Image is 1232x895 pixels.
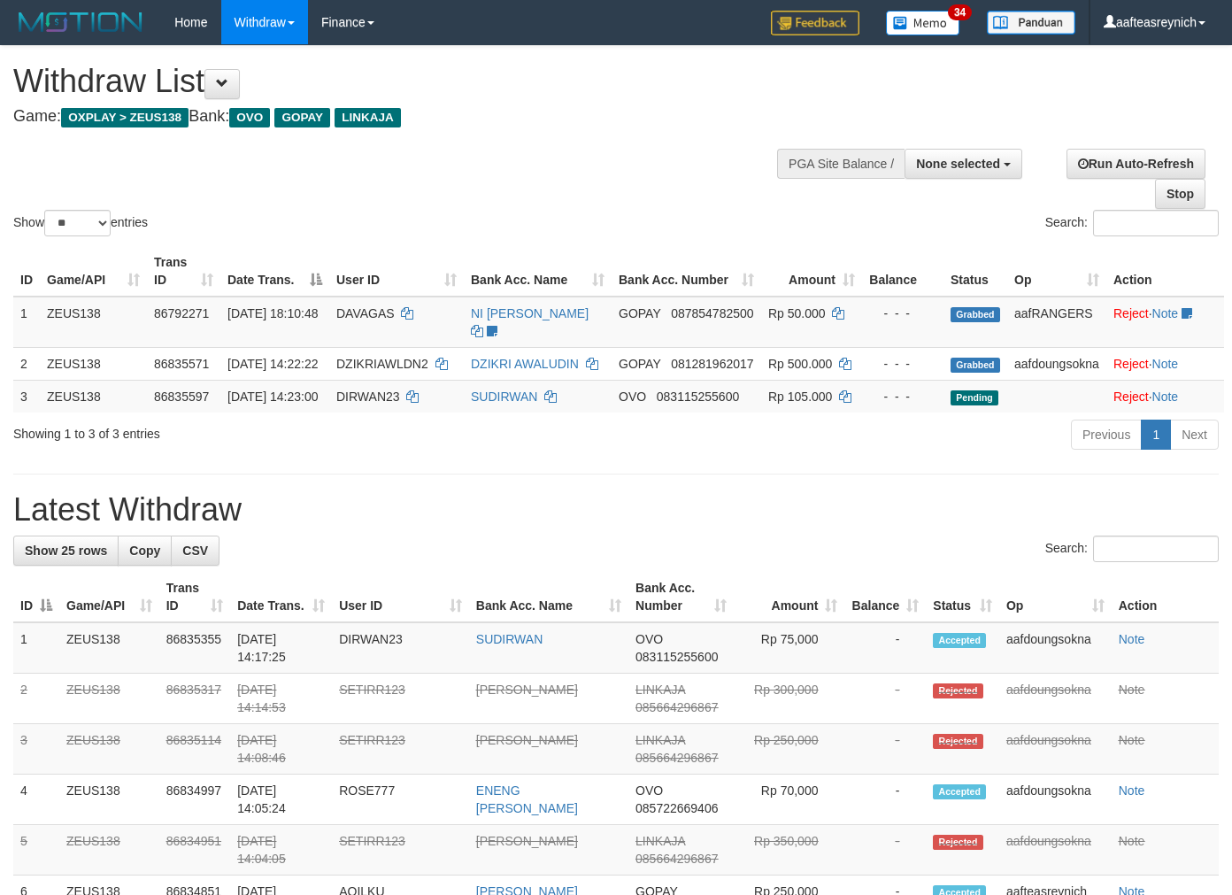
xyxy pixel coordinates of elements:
[933,734,982,749] span: Rejected
[943,246,1007,297] th: Status
[159,622,230,674] td: 86835355
[844,622,926,674] td: -
[154,306,209,320] span: 86792271
[905,149,1022,179] button: None selected
[61,108,189,127] span: OXPLAY > ZEUS138
[1106,246,1224,297] th: Action
[332,775,469,825] td: ROSE777
[635,650,718,664] span: Copy 083115255600 to clipboard
[154,357,209,371] span: 86835571
[948,4,972,20] span: 34
[159,674,230,724] td: 86835317
[227,357,318,371] span: [DATE] 14:22:22
[171,536,219,566] a: CSV
[844,775,926,825] td: -
[13,64,804,99] h1: Withdraw List
[1113,390,1149,404] a: Reject
[1119,683,1145,697] a: Note
[59,622,159,674] td: ZEUS138
[40,246,147,297] th: Game/API: activate to sort column ascending
[336,390,400,404] span: DIRWAN23
[635,751,718,765] span: Copy 085664296867 to clipboard
[1119,733,1145,747] a: Note
[471,306,589,320] a: NI [PERSON_NAME]
[628,572,734,622] th: Bank Acc. Number: activate to sort column ascending
[471,390,537,404] a: SUDIRWAN
[933,835,982,850] span: Rejected
[59,775,159,825] td: ZEUS138
[274,108,330,127] span: GOPAY
[886,11,960,35] img: Button%20Memo.svg
[734,572,844,622] th: Amount: activate to sort column ascending
[869,305,936,322] div: - - -
[734,775,844,825] td: Rp 70,000
[13,492,1219,528] h1: Latest Withdraw
[476,733,578,747] a: [PERSON_NAME]
[612,246,761,297] th: Bank Acc. Number: activate to sort column ascending
[999,724,1112,775] td: aafdoungsokna
[619,390,646,404] span: OVO
[476,683,578,697] a: [PERSON_NAME]
[230,674,332,724] td: [DATE] 14:14:53
[13,297,40,348] td: 1
[933,683,982,698] span: Rejected
[1113,306,1149,320] a: Reject
[230,825,332,876] td: [DATE] 14:04:05
[734,622,844,674] td: Rp 75,000
[159,724,230,775] td: 86835114
[1106,297,1224,348] td: ·
[619,306,660,320] span: GOPAY
[13,724,59,775] td: 3
[13,572,59,622] th: ID: activate to sort column descending
[1152,306,1179,320] a: Note
[1045,210,1219,236] label: Search:
[671,357,753,371] span: Copy 081281962017 to clipboard
[761,246,862,297] th: Amount: activate to sort column ascending
[118,536,172,566] a: Copy
[227,306,318,320] span: [DATE] 18:10:48
[999,622,1112,674] td: aafdoungsokna
[933,784,986,799] span: Accepted
[40,297,147,348] td: ZEUS138
[59,724,159,775] td: ZEUS138
[926,572,999,622] th: Status: activate to sort column ascending
[1170,420,1219,450] a: Next
[13,775,59,825] td: 4
[13,622,59,674] td: 1
[227,390,318,404] span: [DATE] 14:23:00
[13,380,40,413] td: 3
[768,357,832,371] span: Rp 500.000
[933,633,986,648] span: Accepted
[869,388,936,405] div: - - -
[844,825,926,876] td: -
[230,724,332,775] td: [DATE] 14:08:46
[1007,347,1106,380] td: aafdoungsokna
[159,572,230,622] th: Trans ID: activate to sort column ascending
[476,632,543,646] a: SUDIRWAN
[59,674,159,724] td: ZEUS138
[40,347,147,380] td: ZEUS138
[230,622,332,674] td: [DATE] 14:17:25
[1155,179,1205,209] a: Stop
[182,544,208,558] span: CSV
[768,390,832,404] span: Rp 105.000
[13,418,500,443] div: Showing 1 to 3 of 3 entries
[869,355,936,373] div: - - -
[1119,632,1145,646] a: Note
[1141,420,1171,450] a: 1
[635,733,685,747] span: LINKAJA
[332,572,469,622] th: User ID: activate to sort column ascending
[1093,536,1219,562] input: Search:
[635,783,663,798] span: OVO
[1007,246,1106,297] th: Op: activate to sort column ascending
[999,572,1112,622] th: Op: activate to sort column ascending
[619,357,660,371] span: GOPAY
[159,825,230,876] td: 86834951
[1113,357,1149,371] a: Reject
[671,306,753,320] span: Copy 087854782500 to clipboard
[229,108,270,127] span: OVO
[1112,572,1219,622] th: Action
[844,674,926,724] td: -
[13,246,40,297] th: ID
[734,825,844,876] td: Rp 350,000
